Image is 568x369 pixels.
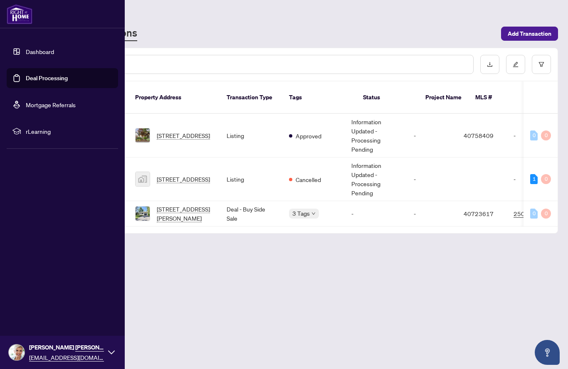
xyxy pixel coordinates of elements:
div: 0 [530,209,538,219]
img: thumbnail-img [136,207,150,221]
td: - [407,114,457,157]
div: 0 [541,130,551,140]
th: MLS # [469,81,519,114]
img: thumbnail-img [136,172,150,186]
td: - [507,157,565,201]
div: 0 [530,130,538,140]
img: thumbnail-img [136,128,150,143]
div: 0 [541,174,551,184]
th: Property Address [128,81,220,114]
th: Transaction Type [220,81,282,114]
td: - [407,201,457,226]
td: - [507,114,565,157]
div: 1 [530,174,538,184]
td: Information Updated - Processing Pending [345,114,407,157]
img: logo [7,4,32,24]
span: 3 Tags [292,209,310,218]
button: Add Transaction [501,27,558,41]
img: Profile Icon [9,344,25,360]
td: Information Updated - Processing Pending [345,157,407,201]
button: edit [506,55,525,74]
span: edit [513,61,519,67]
td: Listing [220,114,282,157]
span: Approved [296,131,321,140]
span: rLearning [26,127,112,136]
span: down [311,212,316,216]
th: Status [356,81,419,114]
div: 0 [541,209,551,219]
span: Add Transaction [508,27,551,40]
span: [PERSON_NAME] [29,343,104,352]
td: - [345,201,407,226]
span: filter [538,61,544,67]
a: Mortgage Referrals [26,101,76,108]
span: Cancelled [296,175,321,184]
a: Dashboard [26,48,54,55]
td: Deal - Buy Side Sale [220,201,282,226]
button: download [480,55,499,74]
span: 40723617 [464,210,494,217]
a: Deal Processing [26,74,68,82]
span: 40758409 [464,132,494,139]
th: Tags [282,81,356,114]
th: Project Name [419,81,469,114]
td: - [407,157,457,201]
td: Listing [220,157,282,201]
button: filter [532,55,551,74]
span: download [487,61,493,67]
button: Open asap [535,340,560,365]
